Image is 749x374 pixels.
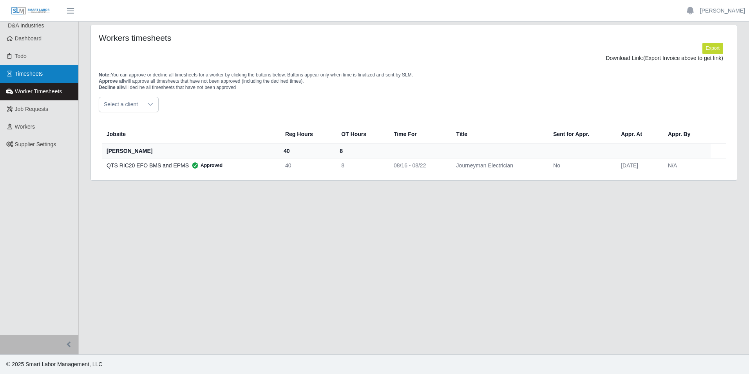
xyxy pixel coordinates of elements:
[99,72,729,91] p: You can approve or decline all timesheets for a worker by clicking the buttons below. Buttons app...
[15,106,49,112] span: Job Requests
[15,88,62,94] span: Worker Timesheets
[99,72,111,78] span: Note:
[702,43,723,54] button: Export
[547,158,615,172] td: No
[335,143,387,158] th: 8
[547,125,615,144] th: Sent for Appr.
[450,158,547,172] td: Journeyman Electrician
[102,125,279,144] th: Jobsite
[279,125,335,144] th: Reg Hours
[643,55,723,61] span: (Export Invoice above to get link)
[662,158,711,172] td: N/A
[335,158,387,172] td: 8
[700,7,745,15] a: [PERSON_NAME]
[99,78,124,84] span: Approve all
[6,361,102,367] span: © 2025 Smart Labor Management, LLC
[15,141,56,147] span: Supplier Settings
[15,35,42,42] span: Dashboard
[107,162,273,169] div: QTS RIC20 EFO BMS and EPMS
[105,54,723,62] div: Download Link:
[99,97,143,112] span: Select a client
[387,125,450,144] th: Time For
[15,53,27,59] span: Todo
[8,22,44,29] span: D&A Industries
[335,125,387,144] th: OT Hours
[279,143,335,158] th: 40
[279,158,335,172] td: 40
[450,125,547,144] th: Title
[15,71,43,77] span: Timesheets
[662,125,711,144] th: Appr. By
[99,33,355,43] h4: Workers timesheets
[387,158,450,172] td: 08/16 - 08/22
[615,125,662,144] th: Appr. At
[615,158,662,172] td: [DATE]
[102,143,279,158] th: [PERSON_NAME]
[99,85,122,90] span: Decline all
[15,123,35,130] span: Workers
[189,162,223,169] span: Approved
[11,7,50,15] img: SLM Logo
